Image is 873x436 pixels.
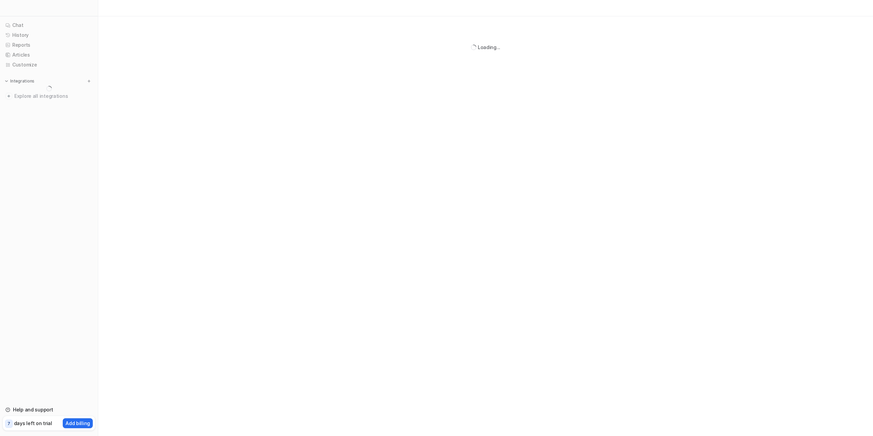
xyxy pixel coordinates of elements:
a: Help and support [3,405,95,415]
p: Integrations [10,78,34,84]
img: menu_add.svg [87,79,91,84]
div: Loading... [478,44,500,51]
span: Explore all integrations [14,91,92,102]
img: expand menu [4,79,9,84]
a: History [3,30,95,40]
button: Integrations [3,78,36,85]
p: Add billing [65,420,90,427]
button: Add billing [63,418,93,428]
a: Articles [3,50,95,60]
a: Explore all integrations [3,91,95,101]
p: days left on trial [14,420,52,427]
p: 7 [8,421,10,427]
a: Chat [3,20,95,30]
a: Customize [3,60,95,70]
a: Reports [3,40,95,50]
img: explore all integrations [5,93,12,100]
